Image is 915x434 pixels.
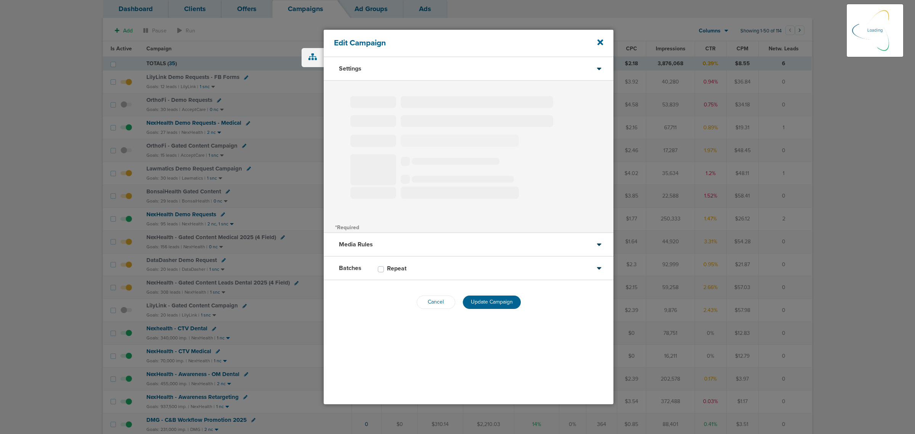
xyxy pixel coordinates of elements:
[471,299,513,305] span: Update Campaign
[339,241,373,248] h3: Media Rules
[339,65,361,72] h3: Settings
[867,26,883,35] p: Loading
[335,224,359,231] span: *Required
[339,264,361,272] h3: Batches
[387,265,406,272] h3: Repeat
[334,38,576,48] h4: Edit Campaign
[463,296,521,309] button: Update Campaign
[417,296,455,309] button: Cancel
